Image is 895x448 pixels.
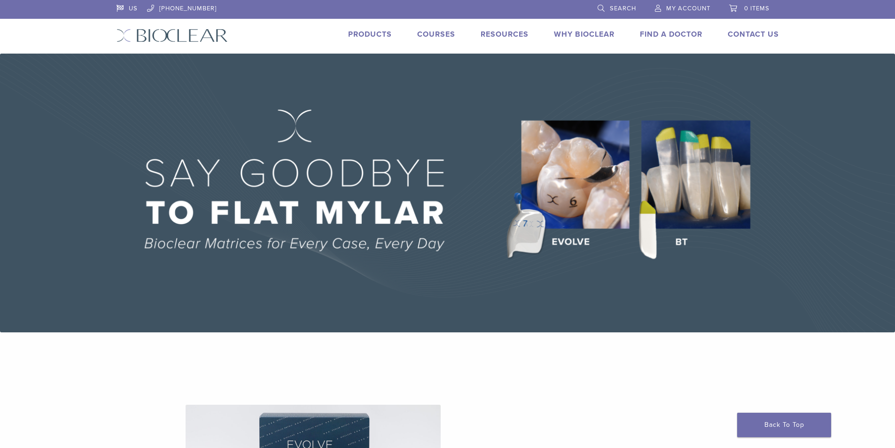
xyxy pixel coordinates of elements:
[610,5,636,12] span: Search
[481,30,529,39] a: Resources
[417,30,455,39] a: Courses
[666,5,710,12] span: My Account
[640,30,702,39] a: Find A Doctor
[554,30,615,39] a: Why Bioclear
[117,29,228,42] img: Bioclear
[348,30,392,39] a: Products
[737,413,831,437] a: Back To Top
[744,5,770,12] span: 0 items
[728,30,779,39] a: Contact Us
